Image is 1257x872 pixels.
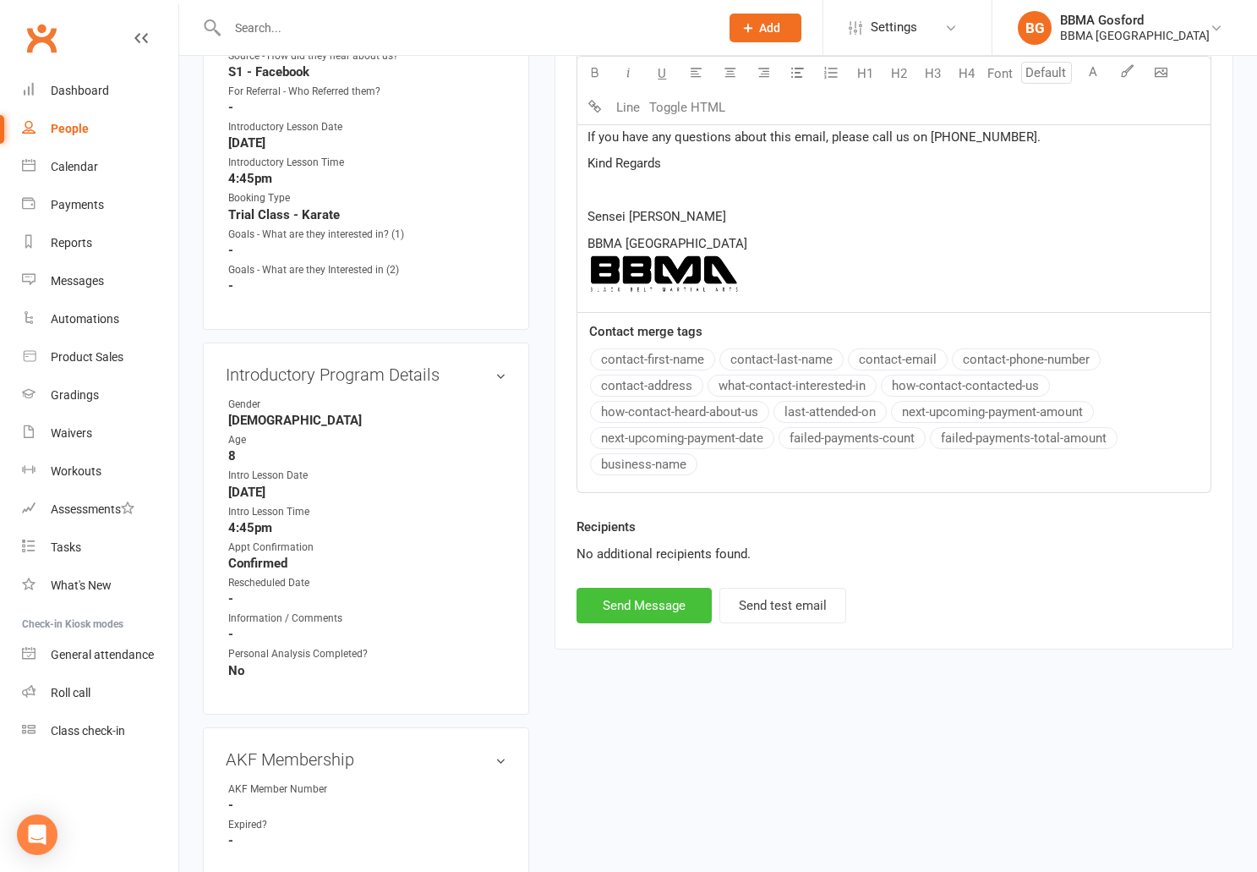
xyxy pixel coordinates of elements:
[228,155,368,171] div: Introductory Lesson Time
[590,401,769,423] button: how-contact-heard-about-us
[228,575,368,591] div: Rescheduled Date
[228,448,506,463] strong: 8
[22,712,178,750] a: Class kiosk mode
[22,491,178,529] a: Assessments
[228,663,506,678] strong: No
[228,627,506,642] strong: -
[228,646,368,662] div: Personal Analysis Completed?
[590,348,715,370] button: contact-first-name
[51,724,125,738] div: Class check-in
[22,674,178,712] a: Roll call
[719,588,846,623] button: Send test email
[228,504,368,520] div: Intro Lesson Time
[51,274,104,288] div: Messages
[51,464,101,478] div: Workouts
[228,84,380,100] div: For Referral - Who Referred them?
[228,119,368,135] div: Introductory Lesson Date
[719,348,844,370] button: contact-last-name
[51,502,134,516] div: Assessments
[228,171,506,186] strong: 4:45pm
[952,348,1101,370] button: contact-phone-number
[51,426,92,440] div: Waivers
[228,48,398,64] div: Source - How did they hear about us?
[22,262,178,300] a: Messages
[22,300,178,338] a: Automations
[51,540,81,554] div: Tasks
[949,57,983,90] button: H4
[22,338,178,376] a: Product Sales
[645,57,679,90] button: U
[1021,62,1072,84] input: Default
[588,236,747,251] span: BBMA [GEOGRAPHIC_DATA]
[577,588,712,623] button: Send Message
[891,401,1094,423] button: next-upcoming-payment-amount
[1060,28,1210,43] div: BBMA [GEOGRAPHIC_DATA]
[658,66,666,81] span: U
[577,544,1211,564] div: No additional recipients found.
[22,224,178,262] a: Reports
[759,21,780,35] span: Add
[228,556,506,571] strong: Confirmed
[588,156,661,171] span: Kind Regards
[228,135,506,151] strong: [DATE]
[708,375,877,397] button: what-contact-interested-in
[228,262,399,278] div: Goals - What are they Interested in (2)
[22,72,178,110] a: Dashboard
[1060,13,1210,28] div: BBMA Gosford
[228,798,506,813] strong: -
[228,227,404,243] div: Goals - What are they interested in? (1)
[51,686,90,699] div: Roll call
[228,207,506,222] strong: Trial Class - Karate
[51,84,109,97] div: Dashboard
[588,209,726,224] span: Sensei [PERSON_NAME]
[17,814,57,855] div: Open Intercom Messenger
[22,110,178,148] a: People
[228,190,368,206] div: Booking Type
[226,365,506,384] h3: Introductory Program Details
[228,833,506,848] strong: -
[51,648,154,661] div: General attendance
[51,122,89,135] div: People
[20,17,63,59] a: Clubworx
[228,278,506,293] strong: -
[51,236,92,250] div: Reports
[228,243,506,258] strong: -
[577,517,636,537] label: Recipients
[871,8,917,47] span: Settings
[228,432,368,448] div: Age
[1018,11,1052,45] div: BG
[588,254,741,294] img: 4581b9f0-c8ca-428f-8d17-b35ec23e4a0f.png
[22,452,178,491] a: Workouts
[222,16,708,40] input: Search...
[226,750,506,769] h3: AKF Membership
[930,427,1118,449] button: failed-payments-total-amount
[228,100,506,115] strong: -
[779,427,926,449] button: failed-payments-count
[1076,57,1110,90] button: A
[51,388,99,402] div: Gradings
[51,312,119,326] div: Automations
[228,817,368,833] div: Expired?
[228,591,506,606] strong: -
[645,90,730,124] button: Toggle HTML
[22,567,178,605] a: What's New
[590,427,774,449] button: next-upcoming-payment-date
[590,375,703,397] button: contact-address
[983,57,1017,90] button: Font
[773,401,887,423] button: last-attended-on
[22,636,178,674] a: General attendance kiosk mode
[51,160,98,173] div: Calendar
[228,413,506,428] strong: [DEMOGRAPHIC_DATA]
[228,540,368,556] div: Appt Confirmation
[881,375,1050,397] button: how-contact-contacted-us
[915,57,949,90] button: H3
[22,529,178,567] a: Tasks
[228,782,368,798] div: AKF Member Number
[228,64,506,80] strong: S1 - Facebook
[51,198,104,211] div: Payments
[51,579,112,592] div: What's New
[611,90,645,124] button: Line
[22,148,178,186] a: Calendar
[228,520,506,535] strong: 4:45pm
[848,57,882,90] button: H1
